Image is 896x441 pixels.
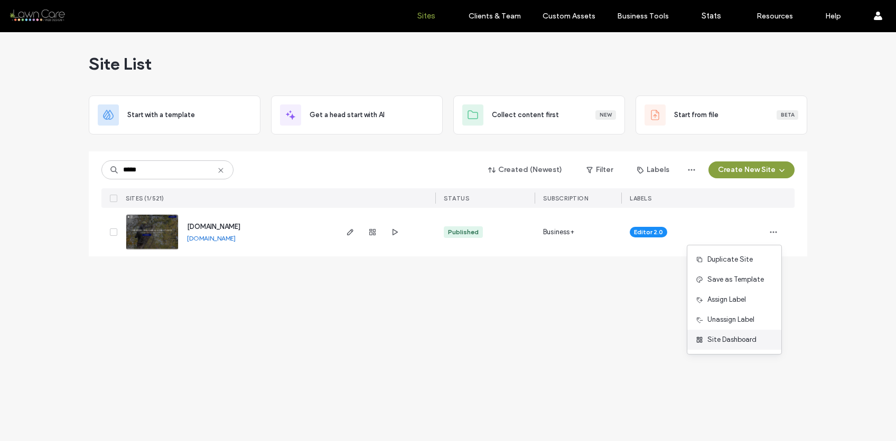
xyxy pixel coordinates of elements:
[187,234,236,242] a: [DOMAIN_NAME]
[707,294,746,305] span: Assign Label
[707,274,764,285] span: Save as Template
[479,161,572,178] button: Created (Newest)
[126,195,164,202] span: SITES (1/521)
[24,7,46,17] span: Help
[127,110,195,120] span: Start with a template
[89,53,152,74] span: Site List
[634,227,663,237] span: Editor 2.0
[708,161,795,178] button: Create New Site
[543,195,588,202] span: SUBSCRIPTION
[707,254,753,265] span: Duplicate Site
[628,161,679,178] button: Labels
[777,110,798,120] div: Beta
[702,11,721,21] label: Stats
[674,110,718,120] span: Start from file
[444,195,469,202] span: STATUS
[543,12,595,21] label: Custom Assets
[707,334,757,345] span: Site Dashboard
[825,12,841,21] label: Help
[492,110,559,120] span: Collect content first
[630,195,651,202] span: LABELS
[707,314,754,325] span: Unassign Label
[448,227,479,237] div: Published
[453,95,625,135] div: Collect content firstNew
[617,12,669,21] label: Business Tools
[469,12,521,21] label: Clients & Team
[595,110,616,120] div: New
[271,95,443,135] div: Get a head start with AI
[187,223,240,231] a: [DOMAIN_NAME]
[89,95,260,135] div: Start with a template
[543,227,574,237] span: Business+
[417,11,435,21] label: Sites
[757,12,793,21] label: Resources
[576,161,623,178] button: Filter
[310,110,385,120] span: Get a head start with AI
[636,95,807,135] div: Start from fileBeta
